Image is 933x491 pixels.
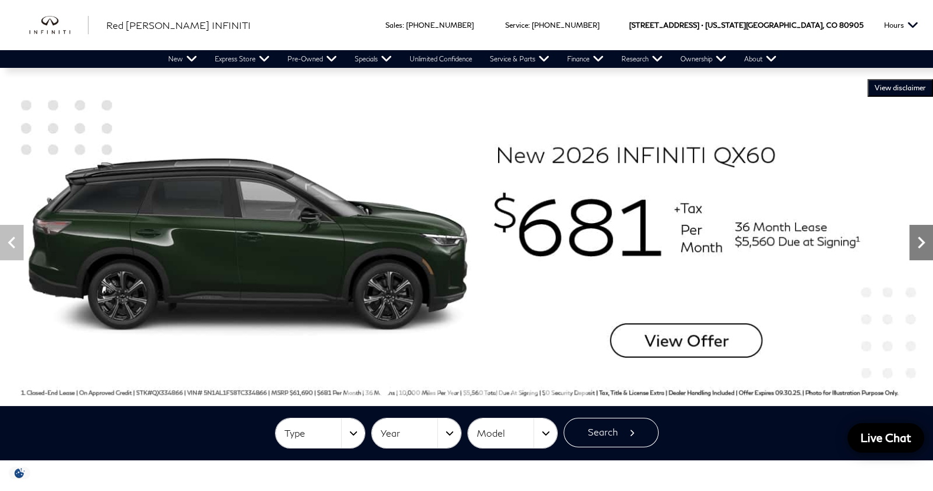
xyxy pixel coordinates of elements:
span: Type [284,424,341,443]
span: Go to slide 14 [560,384,572,396]
a: Service & Parts [481,50,558,68]
span: Go to slide 9 [477,384,489,396]
a: Live Chat [847,423,924,453]
button: VIEW DISCLAIMER [867,79,933,97]
span: Go to slide 2 [362,384,374,396]
a: New [159,50,206,68]
a: About [735,50,785,68]
a: Specials [346,50,401,68]
span: Year [381,424,437,443]
span: Go to slide 11 [510,384,522,396]
img: INFINITI [30,16,89,35]
button: Type [276,418,365,448]
span: Go to slide 15 [577,384,588,396]
nav: Main Navigation [159,50,785,68]
span: Go to slide 12 [527,384,539,396]
span: Model [477,424,533,443]
a: Ownership [672,50,735,68]
button: Model [468,418,557,448]
span: Go to slide 13 [544,384,555,396]
a: [PHONE_NUMBER] [406,21,474,30]
span: Service [505,21,528,30]
span: Go to slide 6 [428,384,440,396]
a: Express Store [206,50,279,68]
a: Research [613,50,672,68]
span: Go to slide 10 [494,384,506,396]
span: : [528,21,530,30]
span: Sales [385,21,402,30]
a: Finance [558,50,613,68]
button: Search [564,418,659,447]
section: Click to Open Cookie Consent Modal [6,467,33,479]
span: : [402,21,404,30]
button: Year [372,418,461,448]
span: Go to slide 7 [444,384,456,396]
span: VIEW DISCLAIMER [875,83,926,93]
span: Go to slide 8 [461,384,473,396]
span: Go to slide 1 [345,384,357,396]
a: infiniti [30,16,89,35]
a: Red [PERSON_NAME] INFINITI [106,18,251,32]
img: Opt-Out Icon [6,467,33,479]
span: Go to slide 4 [395,384,407,396]
a: Pre-Owned [279,50,346,68]
div: Next [909,225,933,260]
span: Go to slide 3 [378,384,390,396]
span: Go to slide 5 [411,384,423,396]
a: [STREET_ADDRESS] • [US_STATE][GEOGRAPHIC_DATA], CO 80905 [629,21,863,30]
a: Unlimited Confidence [401,50,481,68]
span: Red [PERSON_NAME] INFINITI [106,19,251,31]
span: Live Chat [855,430,917,445]
a: [PHONE_NUMBER] [532,21,600,30]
